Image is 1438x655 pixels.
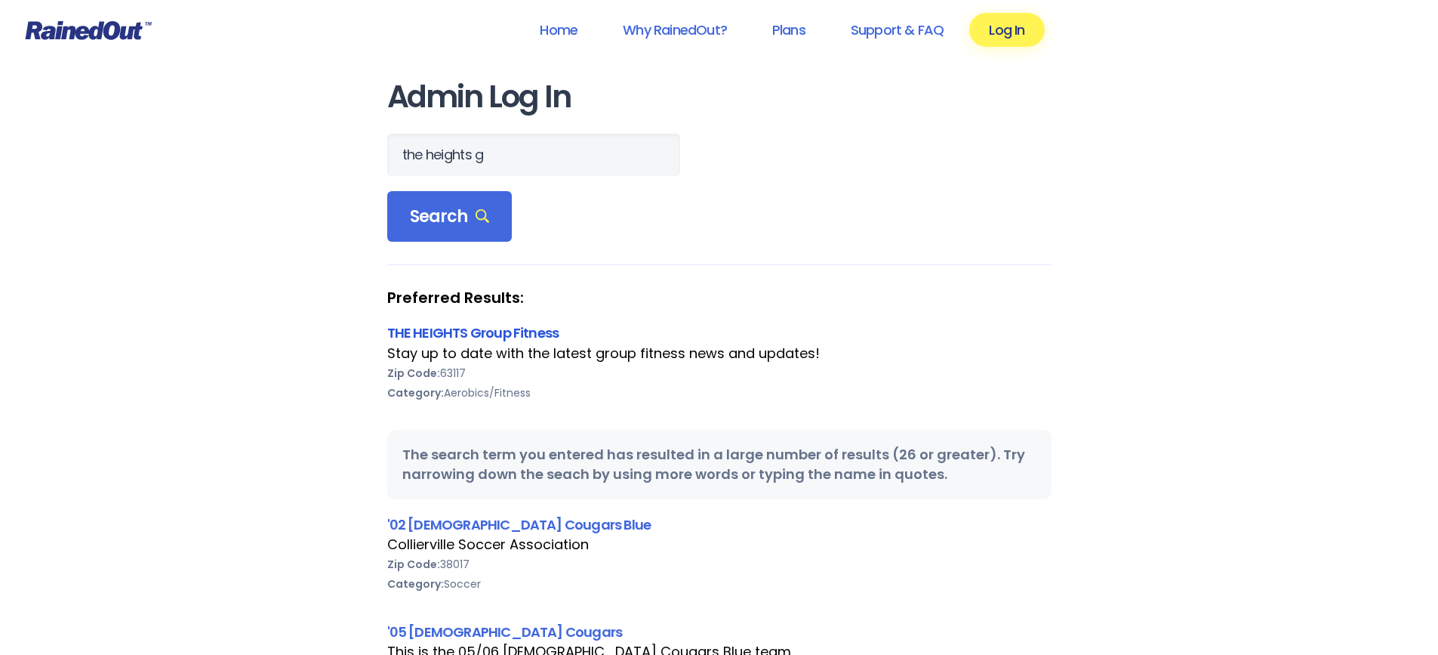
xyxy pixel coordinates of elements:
div: 63117 [387,363,1052,383]
h1: Admin Log In [387,80,1052,114]
span: Search [410,206,490,227]
b: Zip Code: [387,366,440,381]
div: THE HEIGHTS Group Fitness [387,323,1052,343]
a: Home [520,13,597,47]
a: '02 [DEMOGRAPHIC_DATA] Cougars Blue [387,515,651,534]
strong: Preferred Results: [387,288,1052,307]
a: THE HEIGHTS Group Fitness [387,323,559,342]
a: Plans [753,13,825,47]
div: '02 [DEMOGRAPHIC_DATA] Cougars Blue [387,514,1052,535]
div: Collierville Soccer Association [387,535,1052,555]
b: Category: [387,385,444,400]
a: Log In [969,13,1044,47]
div: The search term you entered has resulted in a large number of results (26 or greater). Try narrow... [387,430,1052,499]
a: Support & FAQ [831,13,963,47]
input: Search Orgs… [387,134,680,176]
div: 38017 [387,555,1052,574]
b: Category: [387,576,444,592]
div: '05 [DEMOGRAPHIC_DATA] Cougars [387,622,1052,642]
div: Soccer [387,574,1052,594]
div: Aerobics/Fitness [387,383,1052,403]
b: Zip Code: [387,557,440,572]
a: '05 [DEMOGRAPHIC_DATA] Cougars [387,623,623,641]
a: Why RainedOut? [603,13,747,47]
div: Search [387,191,513,243]
div: Stay up to date with the latest group fitness news and updates! [387,344,1052,363]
